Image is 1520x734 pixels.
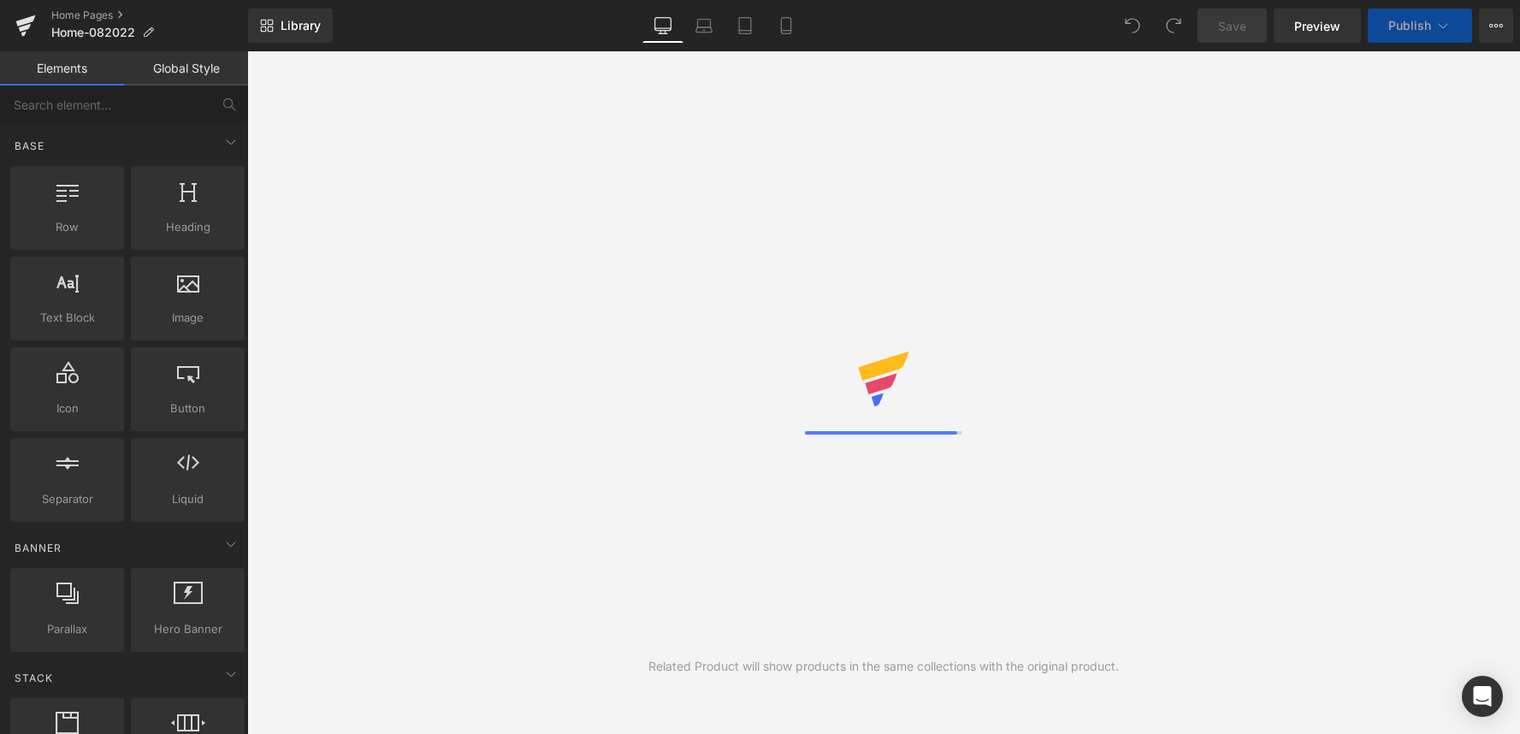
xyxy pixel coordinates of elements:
a: Global Style [124,51,248,86]
a: Desktop [642,9,683,43]
span: Row [15,218,119,236]
a: Preview [1274,9,1361,43]
a: New Library [248,9,333,43]
button: Undo [1115,9,1150,43]
span: Library [281,18,321,33]
span: Preview [1294,17,1340,35]
a: Mobile [766,9,807,43]
span: Text Block [15,309,119,327]
a: Laptop [683,9,725,43]
a: Home Pages [51,9,248,22]
span: Liquid [136,490,240,508]
button: Redo [1156,9,1191,43]
span: Base [13,138,46,154]
span: Image [136,309,240,327]
span: Hero Banner [136,620,240,638]
a: Tablet [725,9,766,43]
span: Banner [13,540,63,556]
div: Related Product will show products in the same collections with the original product. [648,657,1119,676]
span: Save [1218,17,1246,35]
span: Publish [1388,19,1431,33]
span: Heading [136,218,240,236]
span: Stack [13,670,55,686]
button: More [1479,9,1513,43]
span: Button [136,400,240,417]
div: Open Intercom Messenger [1462,676,1503,717]
span: Icon [15,400,119,417]
button: Publish [1368,9,1472,43]
span: Separator [15,490,119,508]
span: Parallax [15,620,119,638]
span: Home-082022 [51,26,135,39]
